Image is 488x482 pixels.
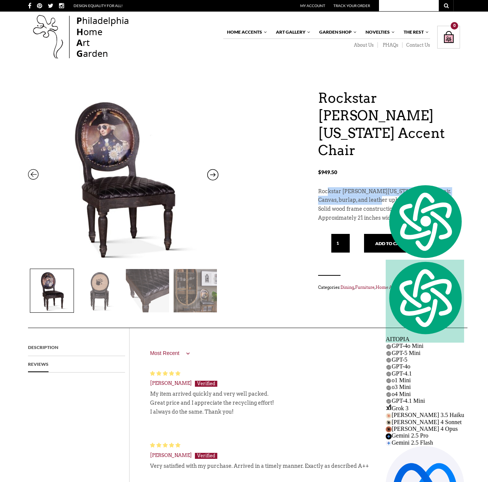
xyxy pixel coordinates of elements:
[386,183,464,260] img: logo.svg
[300,3,325,8] a: My Account
[386,363,464,370] div: GPT-4o
[150,442,180,448] span: 5 star review
[331,234,350,253] input: Qty
[333,3,370,8] a: Track Your Order
[386,398,464,404] div: GPT-4.1 Mini
[28,356,49,373] a: Reviews
[386,404,464,412] div: Grok 3
[272,26,311,38] a: Art Gallery
[362,26,395,38] a: Novelties
[386,350,392,356] img: gpt-black.svg
[316,26,357,38] a: Garden Shop
[355,285,374,290] a: Furniture
[386,260,464,343] div: AITOPIA
[402,42,430,48] a: Contact Us
[341,285,354,290] a: Dining
[318,169,337,175] bdi: 949.50
[386,343,464,349] div: GPT-4o Mini
[451,22,458,30] div: 0
[386,412,464,418] div: [PERSON_NAME] 3.5 Haiku
[386,419,464,426] div: [PERSON_NAME] 4 Sonnet
[386,364,392,370] img: gpt-black.svg
[386,385,392,391] img: gpt-black.svg
[386,356,464,363] div: GPT-5
[376,285,405,290] a: Home Accents
[386,440,392,446] img: gemini-20-flash.svg
[150,371,180,376] span: 5 star review
[386,398,392,404] img: gpt-black.svg
[386,391,464,398] div: o4 Mini
[386,433,392,439] img: gemini-15-pro.svg
[386,371,392,377] img: gpt-black.svg
[150,462,436,478] p: Very satisfied with my purchase. Arrived in a timely manner. Exactly as described A++
[150,452,192,458] span: [PERSON_NAME]
[386,350,464,356] div: GPT-5 Mini
[150,346,192,361] select: Sort dropdown
[318,187,460,196] p: Rockstar [PERSON_NAME][US_STATE] accent chair.
[318,283,460,291] span: Categories: , , , .
[386,392,392,398] img: gpt-black.svg
[386,432,464,439] div: Gemini 2.5 Pro
[386,357,392,363] img: gpt-black.svg
[318,169,321,175] span: $
[318,89,460,159] h1: Rockstar [PERSON_NAME][US_STATE] Accent Chair
[318,214,460,223] p: Approximately 21 inches wide x 41 inches high.
[349,42,378,48] a: About Us
[28,339,58,356] a: Description
[386,377,464,384] div: o1 Mini
[386,439,464,446] div: Gemini 2.5 Flash
[378,42,402,48] a: PHAQs
[386,384,464,390] div: o3 Mini
[386,426,464,432] div: [PERSON_NAME] 4 Opus
[150,380,192,386] span: [PERSON_NAME]
[386,420,392,426] img: claude-35-sonnet.svg
[318,196,460,205] p: Canvas, burlap, and leather upholstery.
[318,205,460,214] p: Solid wood frame construction.
[386,378,392,384] img: gpt-black.svg
[386,370,464,377] div: GPT-4.1
[386,426,392,432] img: claude-35-opus.svg
[400,26,429,38] a: The Rest
[150,390,436,424] p: My item arrived quickly and very well packed. Great price and I appreciate the recycling effort! ...
[223,26,268,38] a: Home Accents
[386,413,392,419] img: claude-35-haiku.svg
[386,260,464,336] img: logo.svg
[386,344,392,350] img: gpt-black.svg
[364,234,416,253] button: Add to cart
